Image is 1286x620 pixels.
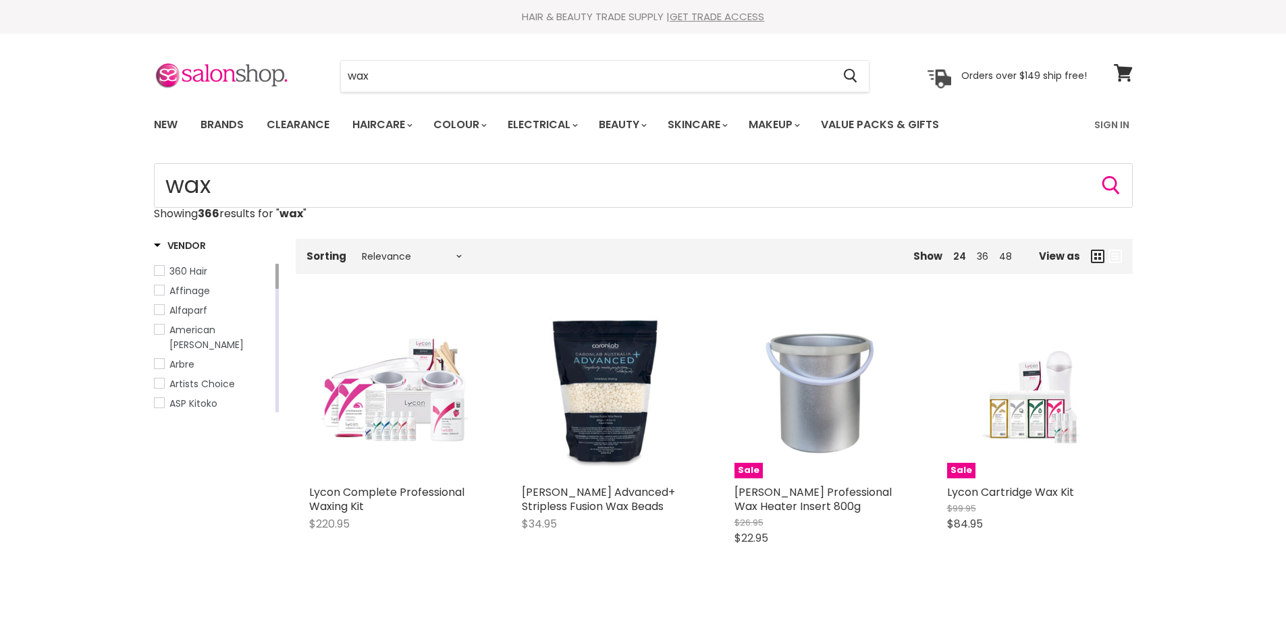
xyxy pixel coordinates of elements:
[1039,250,1080,262] span: View as
[953,250,966,263] a: 24
[947,306,1119,478] a: Lycon Cartridge Wax KitSale
[342,111,421,139] a: Haircare
[658,111,736,139] a: Skincare
[169,264,207,278] span: 360 Hair
[947,306,1119,478] img: Lycon Cartridge Wax Kit
[198,206,219,221] strong: 366
[734,530,768,546] span: $22.95
[1100,175,1122,196] button: Search
[154,322,273,352] a: American Barber
[144,105,1018,144] ul: Main menu
[589,111,655,139] a: Beauty
[423,111,495,139] a: Colour
[306,250,346,262] label: Sorting
[137,10,1150,24] div: HAIR & BEAUTY TRADE SUPPLY |
[739,111,808,139] a: Makeup
[154,163,1133,208] form: Product
[947,484,1074,500] a: Lycon Cartridge Wax Kit
[670,9,764,24] a: GET TRADE ACCESS
[340,60,869,92] form: Product
[169,304,207,317] span: Alfaparf
[257,111,340,139] a: Clearance
[154,283,273,298] a: Affinage
[833,61,869,92] button: Search
[1086,111,1137,139] a: Sign In
[154,163,1133,208] input: Search
[154,396,273,411] a: ASP Kitoko
[169,284,210,298] span: Affinage
[309,306,481,478] img: Lycon Complete Professional Waxing Kit
[169,397,217,410] span: ASP Kitoko
[154,376,273,391] a: Artists Choice
[522,516,557,532] span: $34.95
[169,377,235,391] span: Artists Choice
[498,111,586,139] a: Electrical
[154,303,273,318] a: Alfaparf
[734,516,763,529] span: $26.95
[341,61,833,92] input: Search
[522,306,694,478] a: Caron Advanced+ Stripless Fusion Wax Beads
[947,502,976,515] span: $99.95
[279,206,303,221] strong: wax
[169,358,194,371] span: Arbre
[977,250,988,263] a: 36
[947,516,983,532] span: $84.95
[309,484,464,514] a: Lycon Complete Professional Waxing Kit
[811,111,949,139] a: Value Packs & Gifts
[154,357,273,372] a: Arbre
[734,306,907,478] a: Caron Professional Wax Heater Insert 800gSale
[947,463,975,478] span: Sale
[154,208,1133,220] p: Showing results for " "
[913,249,942,263] span: Show
[137,105,1150,144] nav: Main
[154,239,206,252] h3: Vendor
[190,111,254,139] a: Brands
[154,264,273,279] a: 360 Hair
[309,516,350,532] span: $220.95
[169,323,244,351] span: American [PERSON_NAME]
[734,463,763,478] span: Sale
[734,484,892,514] a: [PERSON_NAME] Professional Wax Heater Insert 800g
[961,69,1087,82] p: Orders over $149 ship free!
[999,250,1012,263] a: 48
[522,484,675,514] a: [PERSON_NAME] Advanced+ Stripless Fusion Wax Beads
[144,111,188,139] a: New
